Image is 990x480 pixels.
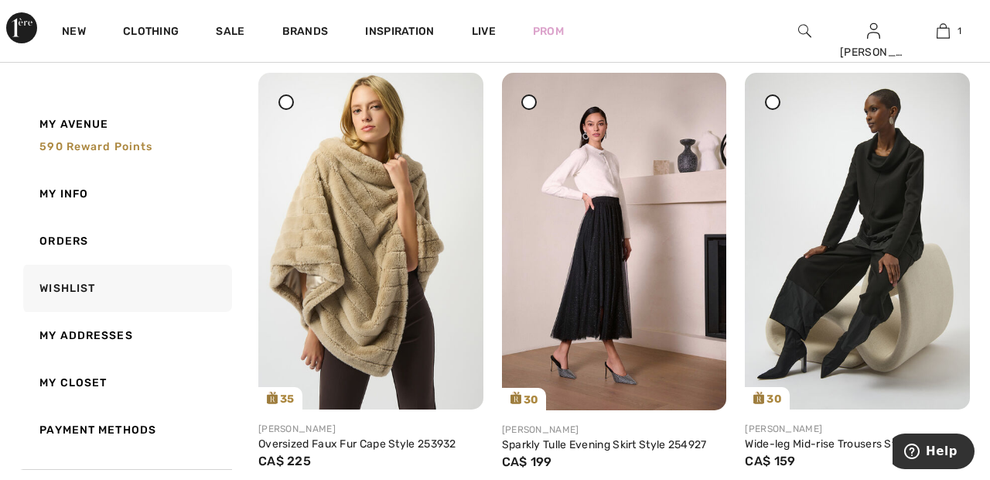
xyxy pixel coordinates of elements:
img: My Info [867,22,880,40]
img: joseph-ribkoff-pants-black_254012_8_aa68_search.jpg [745,73,970,410]
div: [PERSON_NAME] [840,44,908,60]
img: joseph-ribkoff-skirts-black_254927a_1_5586_search.jpg [502,73,727,410]
div: [PERSON_NAME] [258,422,483,436]
div: [PERSON_NAME] [502,423,727,437]
div: [PERSON_NAME] [745,422,970,436]
span: CA$ 199 [502,454,552,469]
span: Inspiration [365,25,434,41]
a: My Closet [20,359,232,406]
a: Wishlist [20,265,232,312]
span: 590 Reward points [39,140,152,153]
span: My Avenue [39,116,108,132]
a: Orders [20,218,232,265]
a: 30 [502,73,727,410]
span: CA$ 225 [258,454,311,468]
span: 1 [958,24,961,38]
img: 1ère Avenue [6,12,37,43]
a: My Addresses [20,312,232,359]
img: My Bag [937,22,950,40]
a: Sale [216,25,244,41]
a: 35 [258,73,483,410]
a: Sparkly Tulle Evening Skirt Style 254927 [502,438,707,451]
a: New [62,25,86,41]
a: Clothing [123,25,179,41]
a: Live [472,23,496,39]
a: Prom [533,23,564,39]
img: joseph-ribkoff-jackets-blazers-champagne-171_253932_1_a4bf_search.jpg [258,73,483,410]
iframe: Opens a widget where you can find more information [893,434,975,472]
a: Wide-leg Mid-rise Trousers Style 254012 [745,437,952,451]
span: CA$ 159 [745,454,795,468]
a: 30 [745,73,970,410]
a: 1 [909,22,977,40]
a: Brands [282,25,329,41]
a: My Info [20,170,232,218]
a: Payment Methods [20,406,232,454]
a: Oversized Faux Fur Cape Style 253932 [258,437,456,451]
img: search the website [798,22,811,40]
a: Sign In [867,23,880,38]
